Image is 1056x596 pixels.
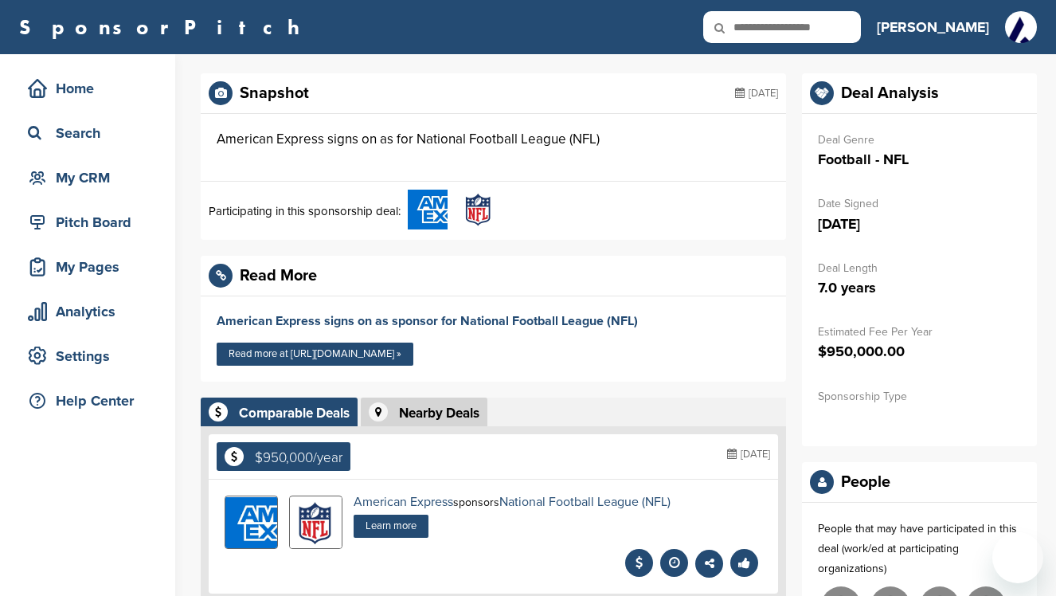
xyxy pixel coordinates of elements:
[217,343,413,366] a: Read more at [URL][DOMAIN_NAME] »
[818,258,1021,278] p: Deal Length
[818,342,1021,362] p: $950,000.00
[354,496,671,508] div: sponsors
[399,406,479,420] div: Nearby Deals
[818,194,1021,214] p: Date Signed
[240,268,317,284] div: Read More
[459,190,499,229] img: Phks mjx 400x400
[24,386,159,415] div: Help Center
[24,297,159,326] div: Analytics
[24,342,159,371] div: Settings
[818,214,1021,234] p: [DATE]
[354,494,453,510] a: American Express
[16,382,159,419] a: Help Center
[24,208,159,237] div: Pitch Board
[408,190,448,229] img: Amex logo
[19,17,310,37] a: SponsorPitch
[290,497,342,549] img: Phks mjx 400x400
[239,406,350,420] div: Comparable Deals
[727,442,770,466] div: [DATE]
[16,159,159,196] a: My CRM
[877,16,989,38] h3: [PERSON_NAME]
[877,10,989,45] a: [PERSON_NAME]
[209,202,401,221] p: Participating in this sponsorship deal:
[16,115,159,151] a: Search
[818,150,1021,170] p: Football - NFL
[225,497,277,549] img: Amex logo
[217,130,600,149] div: American Express signs on as for National Football League (NFL)
[255,451,342,465] div: $950,000/year
[217,313,638,329] a: American Express signs on as sponsor for National Football League (NFL)
[24,119,159,147] div: Search
[841,85,939,101] div: Deal Analysis
[24,163,159,192] div: My CRM
[818,322,1021,342] p: Estimated Fee Per Year
[735,81,778,105] div: [DATE]
[16,70,159,107] a: Home
[818,386,1021,406] p: Sponsorship Type
[16,204,159,241] a: Pitch Board
[992,532,1043,583] iframe: Button to launch messaging window
[16,293,159,330] a: Analytics
[818,278,1021,298] p: 7.0 years
[240,85,309,101] div: Snapshot
[24,74,159,103] div: Home
[818,519,1021,579] p: People that may have participated in this deal (work/ed at participating organizations)
[16,338,159,374] a: Settings
[354,515,428,538] a: Learn more
[841,474,890,490] div: People
[16,249,159,285] a: My Pages
[499,494,671,510] a: National Football League (NFL)
[818,130,1021,150] p: Deal Genre
[24,253,159,281] div: My Pages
